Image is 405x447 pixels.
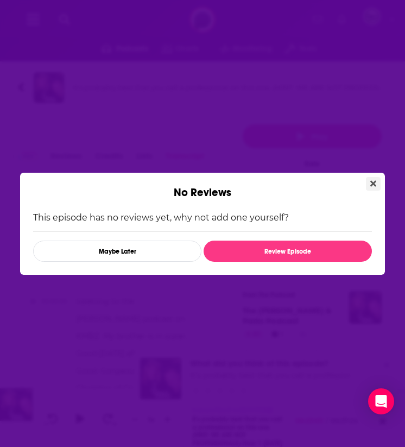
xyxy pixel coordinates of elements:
button: Maybe Later [33,241,201,262]
div: Open Intercom Messenger [368,388,394,414]
button: Close [366,177,381,191]
p: This episode has no reviews yet, why not add one yourself? [33,212,371,223]
div: No Reviews [20,173,384,199]
button: Review Episode [204,241,372,262]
